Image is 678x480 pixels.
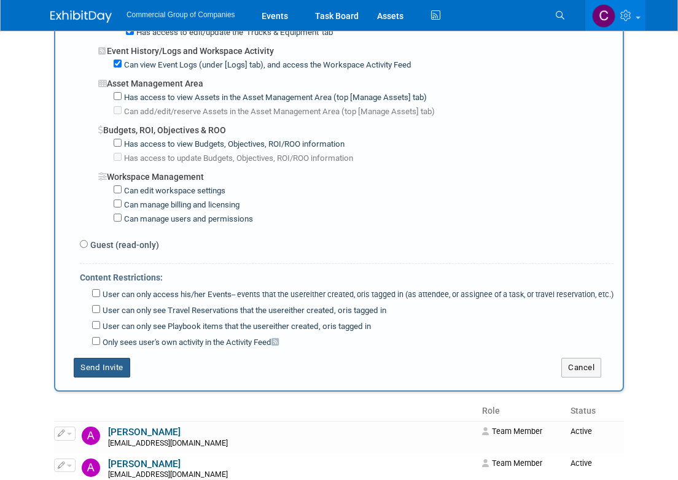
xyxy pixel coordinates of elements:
[108,427,181,438] a: [PERSON_NAME]
[477,401,566,422] th: Role
[80,264,614,287] div: Content Restrictions:
[100,321,371,333] label: User can only see Playbook items that the user is tagged in
[592,4,615,28] img: Cole Mattern
[108,439,474,449] div: [EMAIL_ADDRESS][DOMAIN_NAME]
[100,289,614,301] label: User can only access his/her Events
[482,459,542,468] span: Team Member
[482,427,542,436] span: Team Member
[122,185,225,197] label: Can edit workspace settings
[98,39,614,57] div: Event History/Logs and Workspace Activity
[571,459,592,468] span: Active
[100,337,279,349] label: Only sees user's own activity in the Activity Feed
[269,322,330,331] span: either created, or
[561,358,601,377] button: Cancel
[82,459,100,477] img: Adam Lowe
[50,10,112,23] img: ExhibitDay
[98,71,614,90] div: Asset Management Area
[98,165,614,183] div: Workspace Management
[122,199,240,211] label: Can manage billing and licensing
[108,470,474,480] div: [EMAIL_ADDRESS][DOMAIN_NAME]
[284,306,346,315] span: either created, or
[122,60,411,71] label: Can view Event Logs (under [Logs] tab), and access the Workspace Activity Feed
[122,214,253,225] label: Can manage users and permissions
[122,92,427,104] label: Has access to view Assets in the Asset Management Area (top [Manage Assets] tab)
[88,239,159,251] label: Guest (read-only)
[74,358,130,377] button: Send Invite
[306,290,364,299] span: either created, or
[122,106,435,118] label: Can add/edit/reserve Assets in the Asset Management Area (top [Manage Assets] tab)
[100,305,386,317] label: User can only see Travel Reservations that the user is tagged in
[122,139,345,150] label: Has access to view Budgets, Objectives, ROI/ROO information
[566,401,624,422] th: Status
[108,459,181,470] a: [PERSON_NAME]
[122,153,353,165] label: Has access to update Budgets, Objectives, ROI/ROO information
[571,427,592,436] span: Active
[232,290,614,299] span: -- events that the user is tagged in (as attendee, or assignee of a task, or travel reservation, ...
[134,27,333,39] label: Has access to edit/update the 'Trucks & Equipment' tab
[98,118,614,136] div: Budgets, ROI, Objectives & ROO
[82,427,100,445] img: Adam Dingman
[127,10,235,19] span: Commercial Group of Companies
